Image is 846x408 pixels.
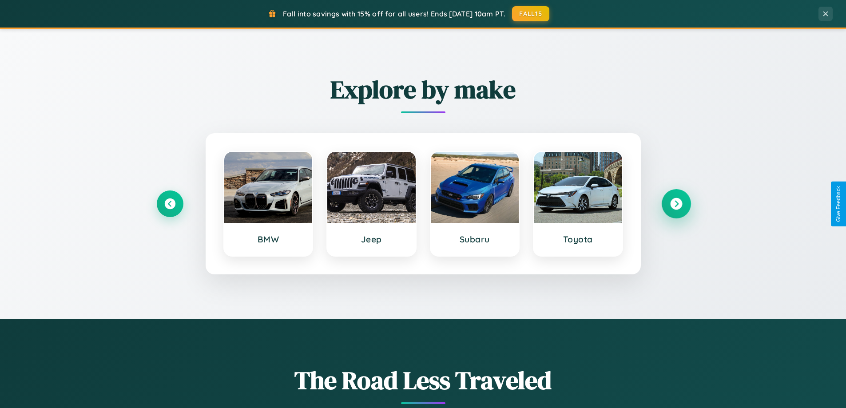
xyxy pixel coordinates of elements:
[512,6,549,21] button: FALL15
[543,234,613,245] h3: Toyota
[440,234,510,245] h3: Subaru
[835,186,842,222] div: Give Feedback
[157,72,690,107] h2: Explore by make
[283,9,505,18] span: Fall into savings with 15% off for all users! Ends [DATE] 10am PT.
[336,234,407,245] h3: Jeep
[157,363,690,397] h1: The Road Less Traveled
[233,234,304,245] h3: BMW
